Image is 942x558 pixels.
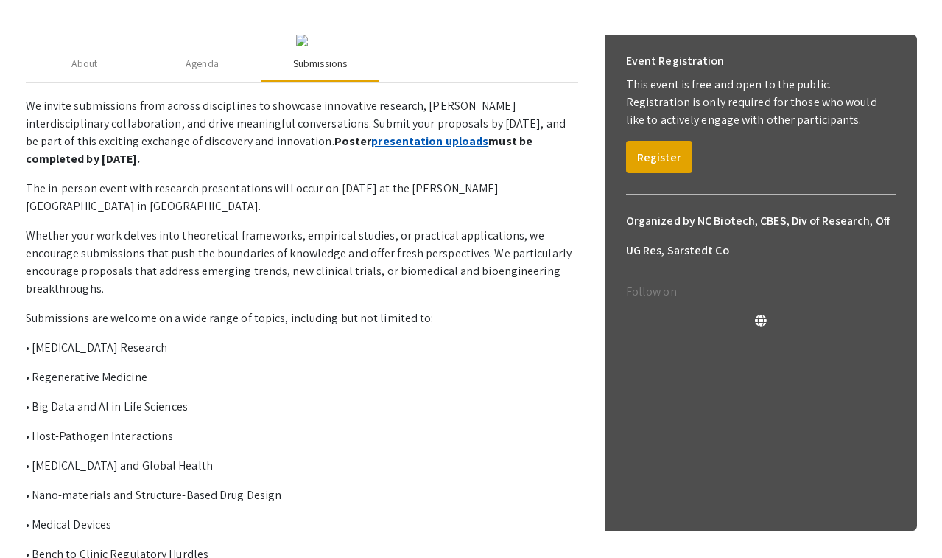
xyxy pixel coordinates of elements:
div: Agenda [186,56,219,72]
p: • Regenerative Medicine [26,369,578,386]
p: • Host-Pathogen Interactions [26,428,578,445]
p: Whether your work delves into theoretical frameworks, empirical studies, or practical application... [26,227,578,298]
p: • Medical Devices [26,516,578,534]
div: About [71,56,98,72]
a: presentation uploads [371,133,488,149]
p: • Nano-materials and Structure-Based Drug Design [26,486,578,504]
h6: Organized by NC Biotech, CBES, Div of Research, Off UG Res, Sarstedt Co [626,206,896,265]
h6: Event Registration [626,46,725,76]
button: Register [626,141,692,173]
p: We invite submissions from across disciplines to showcase innovative research, [PERSON_NAME] inte... [26,97,578,168]
p: The in-person event with research presentations will occur on [DATE] at the [PERSON_NAME][GEOGRAP... [26,180,578,215]
p: • [MEDICAL_DATA] and Global Health [26,457,578,475]
p: Follow on [626,283,896,301]
img: c1384964-d4cf-4e9d-8fb0-60982fefffba.jpg [296,35,308,46]
p: • Big Data and Al in Life Sciences [26,398,578,416]
p: This event is free and open to the public. Registration is only required for those who would like... [626,76,896,129]
div: Submissions [293,56,347,72]
iframe: Chat [11,492,63,547]
p: • [MEDICAL_DATA] Research [26,339,578,357]
p: Submissions are welcome on a wide range of topics, including but not limited to: [26,310,578,327]
strong: Poster must be completed by [DATE]. [26,133,533,167]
